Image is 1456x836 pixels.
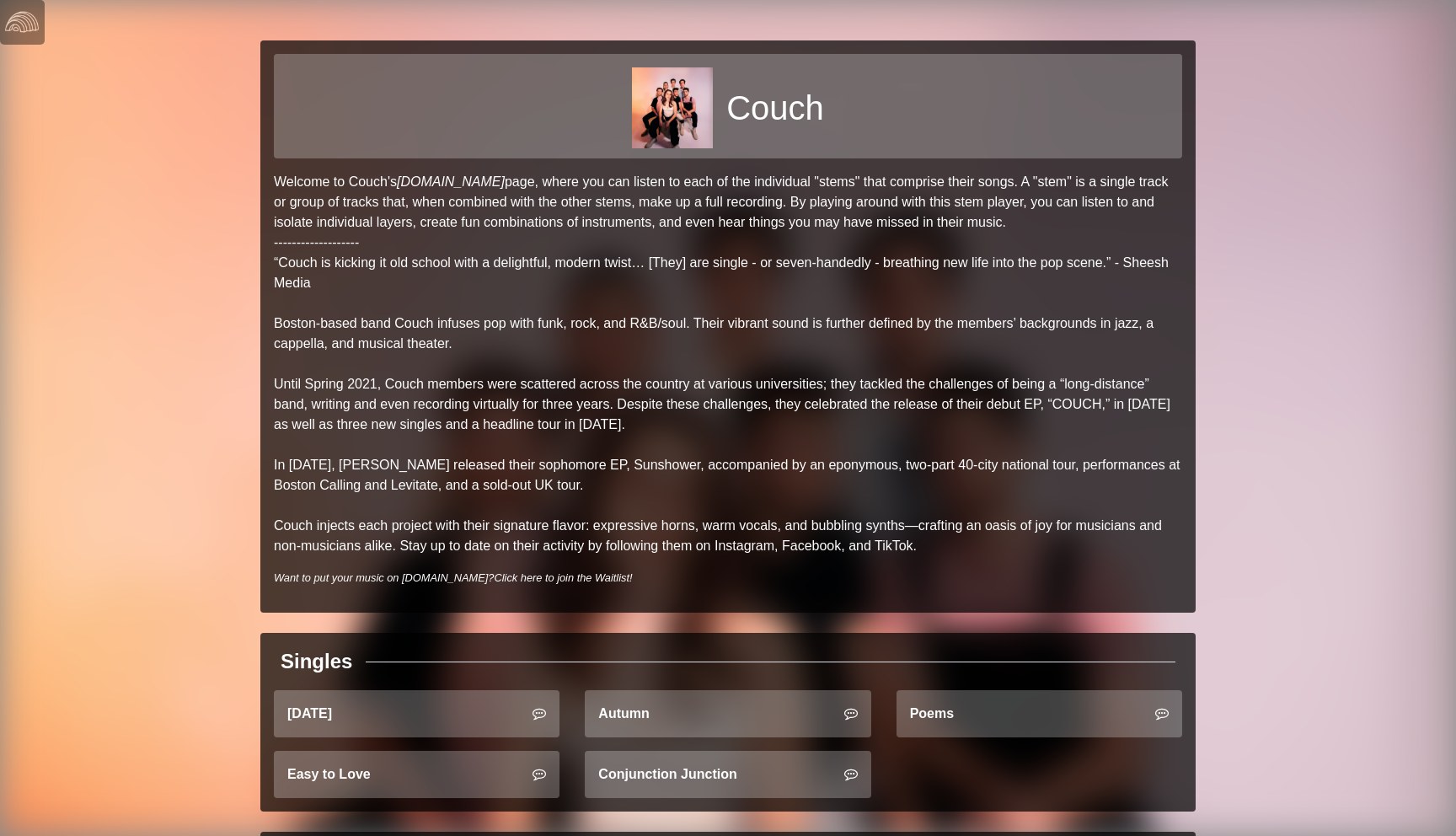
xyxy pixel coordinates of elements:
a: Poems [897,690,1182,737]
div: Singles [281,646,352,677]
a: Autumn [585,690,870,737]
a: Conjunction Junction [585,751,870,798]
a: [DOMAIN_NAME] [397,174,505,189]
a: Easy to Love [274,751,559,798]
i: Want to put your music on [DOMAIN_NAME]? [274,571,633,584]
a: [DATE] [274,690,559,737]
a: Click here to join the Waitlist! [494,571,632,584]
p: Welcome to Couch's page, where you can listen to each of the individual "stems" that comprise the... [274,172,1182,556]
img: 0b9ba5677a9dcdb81f0e6bf23345a38f5e1a363bb4420db7fe2df4c5b995abe8.jpg [632,67,713,148]
h1: Couch [726,88,824,128]
img: logo-white-4c48a5e4bebecaebe01ca5a9d34031cfd3d4ef9ae749242e8c4bf12ef99f53e8.png [5,5,39,39]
